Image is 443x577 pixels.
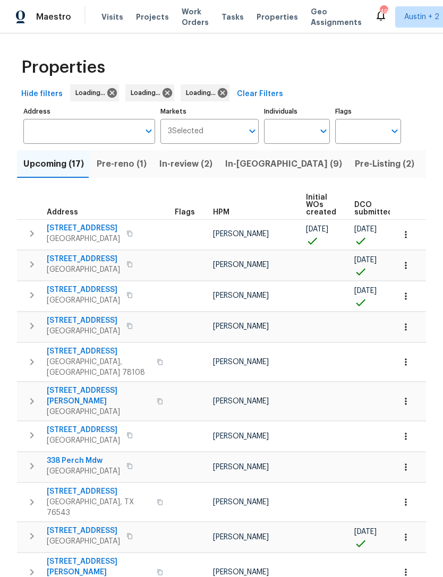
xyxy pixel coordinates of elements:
span: Geo Assignments [311,6,362,28]
span: Properties [257,12,298,22]
div: Loading... [125,84,174,101]
span: Upcoming (17) [23,157,84,171]
span: Flags [175,209,195,216]
span: Hide filters [21,88,63,101]
label: Individuals [264,108,330,115]
span: HPM [213,209,229,216]
span: Initial WOs created [306,194,336,216]
span: [GEOGRAPHIC_DATA] [47,295,120,306]
span: Austin + 2 [404,12,439,22]
span: [GEOGRAPHIC_DATA] [47,536,120,547]
span: [PERSON_NAME] [213,433,269,440]
span: [STREET_ADDRESS] [47,486,150,497]
div: 49 [380,6,387,17]
span: [DATE] [354,287,377,295]
span: [PERSON_NAME] [213,498,269,506]
span: [STREET_ADDRESS] [47,346,150,357]
span: [GEOGRAPHIC_DATA], TX 76543 [47,497,150,518]
span: [GEOGRAPHIC_DATA] [47,264,120,275]
span: [GEOGRAPHIC_DATA] [47,326,120,337]
span: [DATE] [354,528,377,536]
span: Pre-reno (1) [97,157,147,171]
span: [DATE] [306,226,328,233]
button: Open [387,124,402,139]
span: [PERSON_NAME] [213,398,269,405]
button: Open [245,124,260,139]
span: [STREET_ADDRESS][PERSON_NAME] [47,385,150,407]
span: Properties [21,62,105,73]
span: Projects [136,12,169,22]
span: [STREET_ADDRESS] [47,526,120,536]
span: Visits [101,12,123,22]
span: 338 Perch Mdw [47,455,120,466]
span: [GEOGRAPHIC_DATA] [47,234,120,244]
label: Address [23,108,155,115]
span: [PERSON_NAME] [213,569,269,576]
span: [PERSON_NAME] [213,292,269,299]
button: Open [141,124,156,139]
div: Loading... [70,84,119,101]
span: Address [47,209,78,216]
span: [STREET_ADDRESS] [47,425,120,435]
span: [STREET_ADDRESS] [47,285,120,295]
span: [STREET_ADDRESS] [47,254,120,264]
span: 3 Selected [168,127,203,136]
span: [PERSON_NAME] [213,358,269,366]
span: [GEOGRAPHIC_DATA] [47,407,150,417]
span: Tasks [221,13,244,21]
span: [PERSON_NAME] [213,323,269,330]
span: Clear Filters [237,88,283,101]
span: [PERSON_NAME] [213,533,269,541]
span: DCO submitted [354,201,393,216]
button: Clear Filters [233,84,287,104]
span: Loading... [186,88,220,98]
span: [DATE] [354,226,377,233]
span: Loading... [131,88,165,98]
span: [GEOGRAPHIC_DATA] [47,466,120,477]
span: [GEOGRAPHIC_DATA] [47,435,120,446]
span: [STREET_ADDRESS] [47,315,120,326]
span: Work Orders [182,6,209,28]
span: In-review (2) [159,157,212,171]
span: [GEOGRAPHIC_DATA], [GEOGRAPHIC_DATA] 78108 [47,357,150,378]
span: [PERSON_NAME] [213,230,269,238]
span: [STREET_ADDRESS] [47,223,120,234]
span: [PERSON_NAME] [213,261,269,269]
span: [DATE] [354,256,377,264]
label: Flags [335,108,401,115]
span: Maestro [36,12,71,22]
span: Loading... [75,88,109,98]
span: Pre-Listing (2) [355,157,414,171]
span: In-[GEOGRAPHIC_DATA] (9) [225,157,342,171]
button: Open [316,124,331,139]
button: Hide filters [17,84,67,104]
span: [PERSON_NAME] [213,463,269,471]
div: Loading... [181,84,229,101]
label: Markets [160,108,259,115]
